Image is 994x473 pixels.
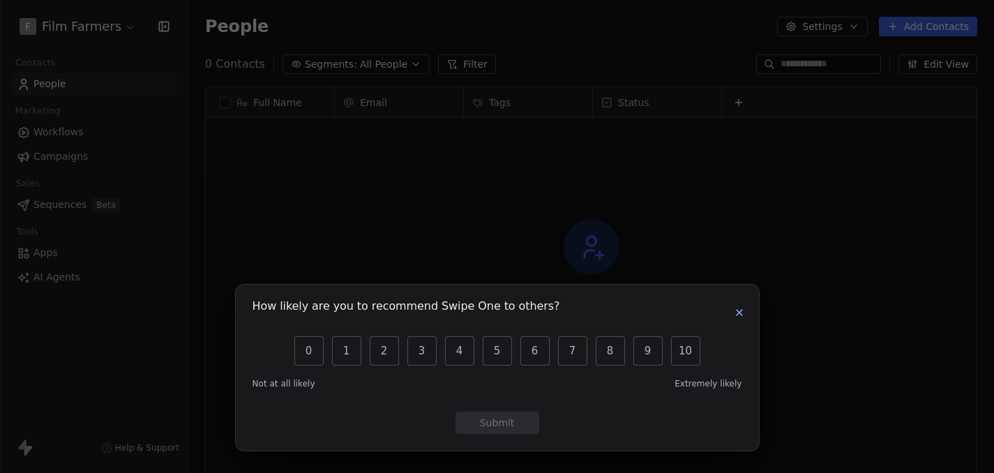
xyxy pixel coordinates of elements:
button: 7 [558,336,587,366]
span: Not at all likely [253,378,315,389]
button: 4 [445,336,474,366]
button: 3 [407,336,437,366]
button: 8 [596,336,625,366]
button: Submit [455,412,539,434]
button: 1 [332,336,361,366]
button: 6 [520,336,550,366]
button: 9 [633,336,663,366]
button: 10 [671,336,700,366]
button: 5 [483,336,512,366]
button: 0 [294,336,324,366]
h1: How likely are you to recommend Swipe One to others? [253,301,560,315]
span: Extremely likely [675,378,741,389]
button: 2 [370,336,399,366]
